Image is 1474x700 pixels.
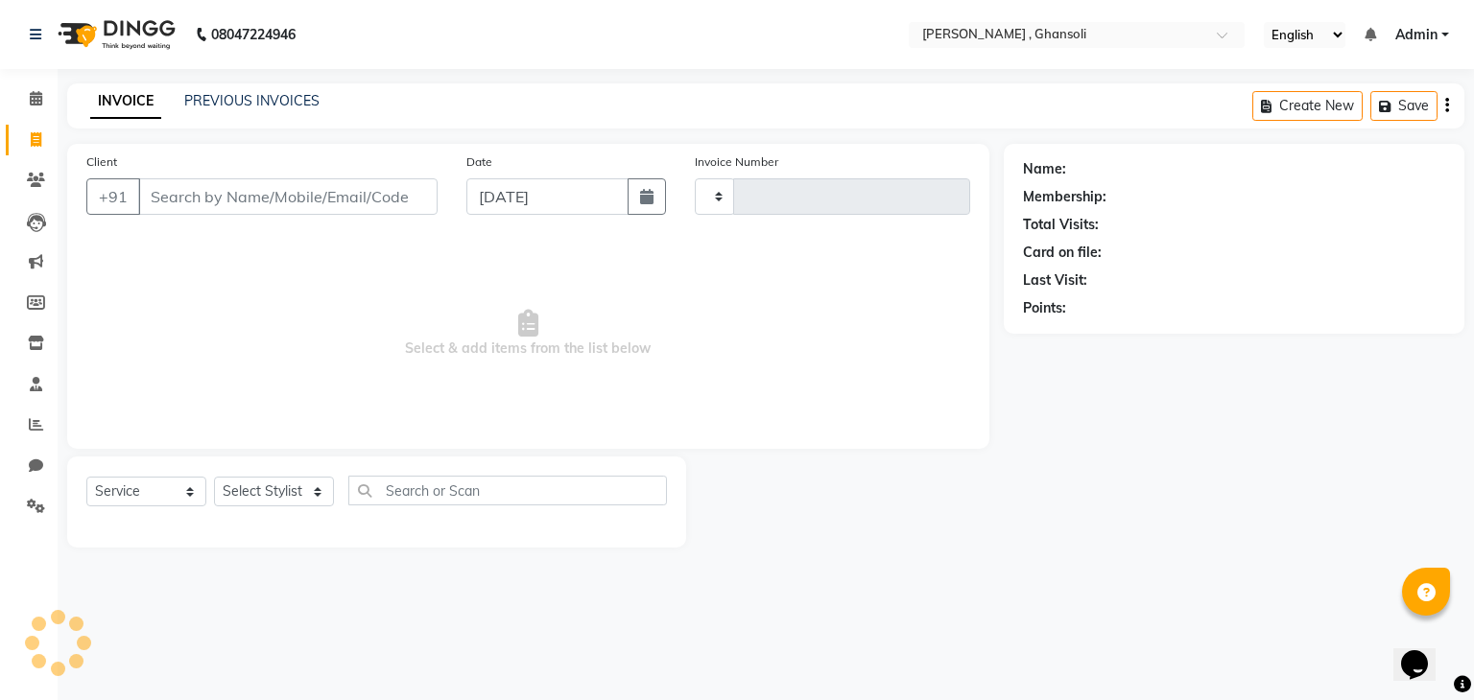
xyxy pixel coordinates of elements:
input: Search by Name/Mobile/Email/Code [138,178,438,215]
span: Select & add items from the list below [86,238,970,430]
div: Name: [1023,159,1066,179]
b: 08047224946 [211,8,296,61]
button: +91 [86,178,140,215]
div: Last Visit: [1023,270,1087,291]
label: Invoice Number [695,153,778,171]
div: Membership: [1023,187,1106,207]
a: PREVIOUS INVOICES [184,92,320,109]
iframe: chat widget [1393,623,1455,681]
div: Points: [1023,298,1066,318]
div: Card on file: [1023,243,1102,263]
button: Save [1370,91,1438,121]
label: Client [86,153,117,171]
div: Total Visits: [1023,215,1099,235]
input: Search or Scan [348,476,667,505]
button: Create New [1252,91,1363,121]
a: INVOICE [90,84,161,119]
span: Admin [1395,25,1438,45]
label: Date [466,153,492,171]
img: logo [49,8,180,61]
